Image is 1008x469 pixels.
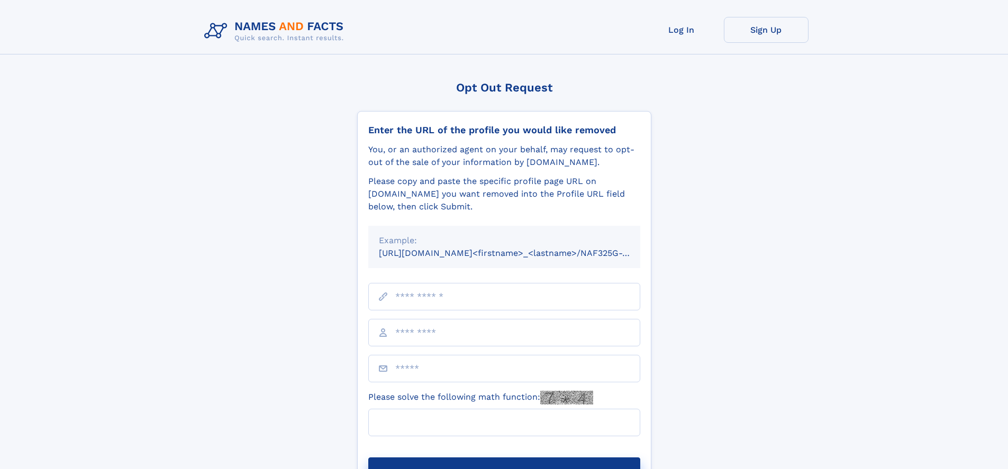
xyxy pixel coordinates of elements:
[200,17,352,45] img: Logo Names and Facts
[379,248,660,258] small: [URL][DOMAIN_NAME]<firstname>_<lastname>/NAF325G-xxxxxxxx
[368,143,640,169] div: You, or an authorized agent on your behalf, may request to opt-out of the sale of your informatio...
[368,124,640,136] div: Enter the URL of the profile you would like removed
[724,17,809,43] a: Sign Up
[639,17,724,43] a: Log In
[368,175,640,213] div: Please copy and paste the specific profile page URL on [DOMAIN_NAME] you want removed into the Pr...
[368,391,593,404] label: Please solve the following math function:
[357,81,651,94] div: Opt Out Request
[379,234,630,247] div: Example:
